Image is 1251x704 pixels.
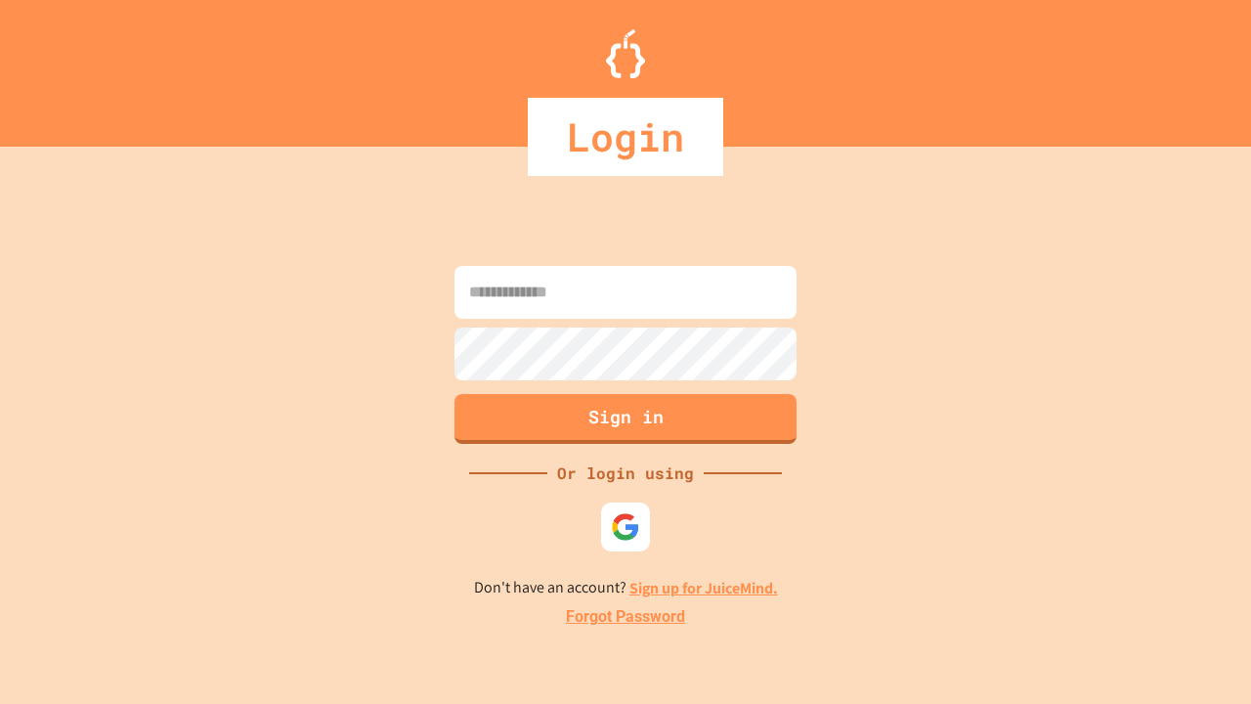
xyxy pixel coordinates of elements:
[566,605,685,629] a: Forgot Password
[606,29,645,78] img: Logo.svg
[547,462,704,485] div: Or login using
[528,98,723,176] div: Login
[629,578,778,598] a: Sign up for JuiceMind.
[1089,541,1231,624] iframe: chat widget
[611,512,640,542] img: google-icon.svg
[1169,626,1231,684] iframe: chat widget
[474,576,778,600] p: Don't have an account?
[454,394,797,444] button: Sign in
